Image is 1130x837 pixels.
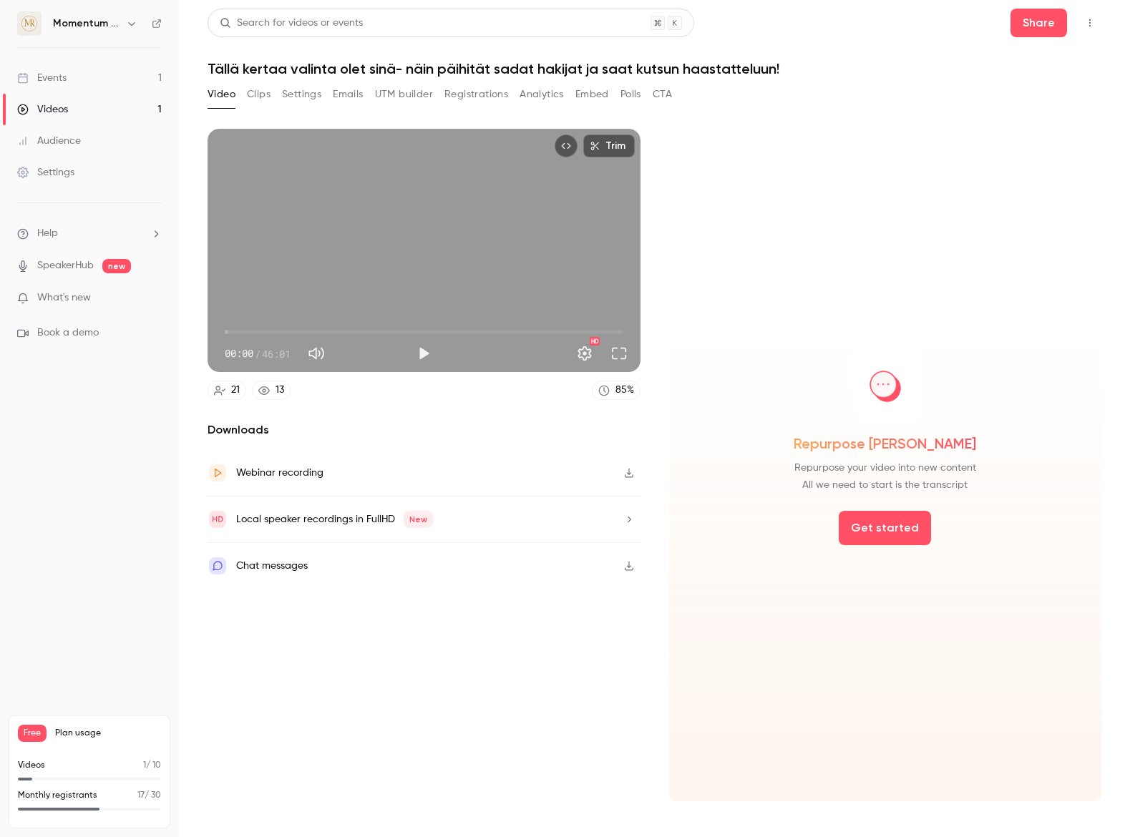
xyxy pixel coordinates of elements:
button: Embed [575,83,609,106]
p: / 30 [137,789,161,802]
div: Videos [17,102,68,117]
button: Analytics [520,83,564,106]
span: 17 [137,791,145,800]
p: / 10 [143,759,161,772]
button: Emails [333,83,363,106]
li: help-dropdown-opener [17,226,162,241]
div: HD [590,337,600,346]
button: CTA [653,83,672,106]
div: Audience [17,134,81,148]
span: 1 [143,761,146,770]
div: 85 % [615,383,634,398]
a: 13 [252,381,291,400]
span: New [404,511,433,528]
button: Registrations [444,83,508,106]
button: Clips [247,83,271,106]
button: Settings [570,339,599,368]
button: UTM builder [375,83,433,106]
p: Videos [18,759,45,772]
div: Settings [17,165,74,180]
div: 21 [231,383,240,398]
button: Trim [583,134,635,157]
a: SpeakerHub [37,258,94,273]
h1: Tällä kertaa valinta olet sinä- näin päihität sadat hakijat ja saat kutsun haastatteluun! [208,60,1101,77]
div: Chat messages [236,557,308,574]
button: Full screen [605,339,633,368]
iframe: Noticeable Trigger [145,292,162,305]
div: Search for videos or events [220,16,363,31]
span: Repurpose your video into new content All we need to start is the transcript [794,459,976,494]
div: Events [17,71,67,85]
div: Local speaker recordings in FullHD [236,511,433,528]
div: 13 [276,383,284,398]
span: What's new [37,290,91,305]
h6: Momentum Renaissance [53,16,120,31]
a: 85% [592,381,641,400]
span: 46:01 [262,346,291,361]
p: Monthly registrants [18,789,97,802]
span: Free [18,725,47,742]
a: 21 [208,381,246,400]
span: Plan usage [55,728,161,739]
button: Share [1010,9,1067,37]
h2: Downloads [208,421,641,439]
img: Momentum Renaissance [18,12,41,35]
span: 00:00 [225,346,253,361]
span: Help [37,226,58,241]
button: Polls [620,83,641,106]
button: Top Bar Actions [1078,11,1101,34]
span: Repurpose [PERSON_NAME] [794,434,976,454]
button: Settings [282,83,321,106]
span: new [102,259,131,273]
button: Video [208,83,235,106]
button: Embed video [555,134,578,157]
span: / [255,346,260,361]
button: Get started [839,511,931,545]
span: Book a demo [37,325,99,341]
div: Webinar recording [236,464,323,481]
button: Mute [302,339,331,368]
div: 00:00 [225,346,291,361]
button: Play [409,339,438,368]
